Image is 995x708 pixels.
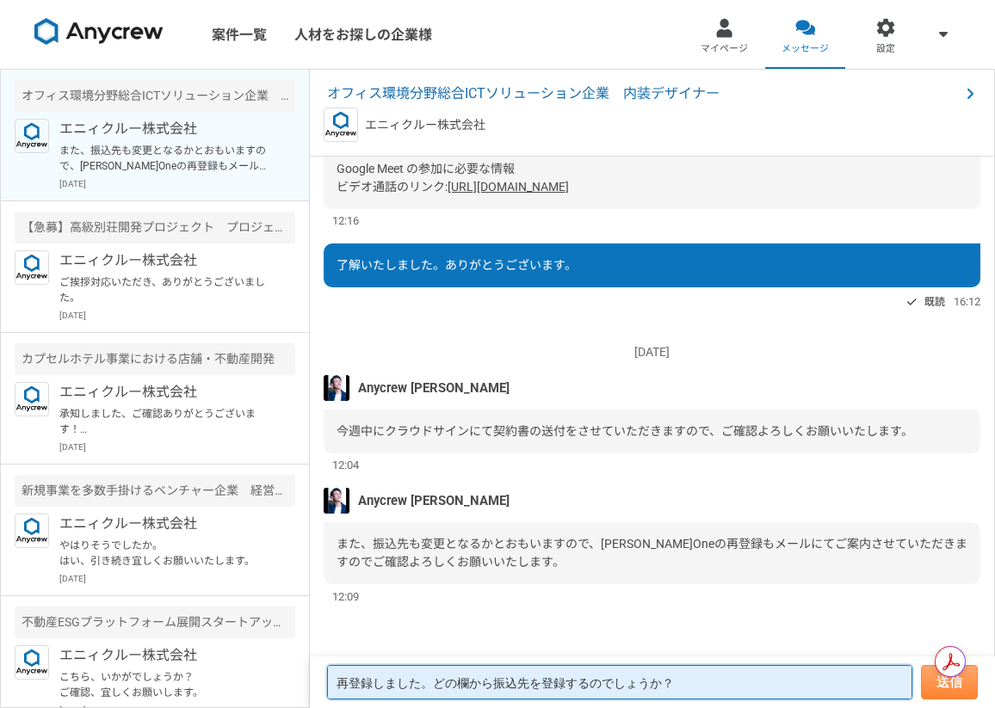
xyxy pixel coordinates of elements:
span: メッセージ [782,42,829,56]
p: エニィクルー株式会社 [59,382,272,403]
img: S__5267474.jpg [324,375,349,401]
span: キックオフに関して、下記にて確定となりましたのでご確認よろしくお願いいたします。 ーーー Anycrewキックオフ（UTEC様-[PERSON_NAME]様） [DATE] · 午前11:00～... [337,71,817,194]
textarea: 再登録しました。どの欄から振込先を登録するのでしょうか？ [327,665,912,699]
span: 了解いたしました。ありがとうございます。 [337,258,577,272]
span: 16:12 [954,293,980,310]
img: logo_text_blue_01.png [324,108,358,142]
span: 今週中にクラウドサインにて契約書の送付をさせていただきますので、ご確認よろしくお願いいたします。 [337,424,913,438]
p: エニィクルー株式会社 [59,514,272,534]
button: 送信 [921,665,978,699]
span: 12:04 [332,457,359,473]
span: 既読 [924,292,945,312]
div: 【急募】高級別荘開発プロジェクト プロジェクト進捗サポート（建築領域の経験者） [15,212,295,243]
p: [DATE] [59,572,295,585]
span: マイページ [701,42,748,56]
p: [DATE] [59,309,295,322]
p: エニィクルー株式会社 [59,645,272,666]
p: やはりそうでしたか。 はい、引き続き宜しくお願いいたします。 [59,538,272,569]
p: エニィクルー株式会社 [59,250,272,271]
p: エニィクルー株式会社 [365,116,485,134]
p: [DATE] [59,440,295,453]
div: 不動産ESGプラットフォーム展開スタートアップ BizDev / 事業開発 [15,606,295,638]
a: [URL][DOMAIN_NAME] [448,180,569,194]
img: logo_text_blue_01.png [15,119,49,153]
div: オフィス環境分野総合ICTソリューション企業 内装デザイナー [15,80,295,112]
span: Anycrew [PERSON_NAME] [358,379,510,397]
img: 8DqYSo04kwAAAAASUVORK5CYII= [34,18,164,46]
p: こちら、いかがでしょうか？ ご確認、宜しくお願いします。 [59,669,272,700]
p: [DATE] [324,343,980,361]
div: 新規事業を多数手掛けるベンチャー企業 経営企画室・PMO業務 [15,475,295,507]
span: オフィス環境分野総合ICTソリューション企業 内装デザイナー [327,83,960,104]
span: Anycrew [PERSON_NAME] [358,491,510,510]
img: logo_text_blue_01.png [15,514,49,548]
span: 12:09 [332,588,359,605]
img: S__5267474.jpg [324,488,349,514]
span: 設定 [876,42,895,56]
p: また、振込先も変更となるかとおもいますので、[PERSON_NAME]Oneの再登録もメールにてご案内させていただきますのでご確認よろしくお願いいたします。 [59,143,272,174]
span: 12:16 [332,212,359,229]
p: [DATE] [59,177,295,190]
p: エニィクルー株式会社 [59,119,272,139]
img: logo_text_blue_01.png [15,382,49,416]
img: logo_text_blue_01.png [15,250,49,285]
div: カプセルホテル事業における店舗・不動産開発 [15,343,295,375]
p: ご挨拶対応いただき、ありがとうございました。 [59,274,272,305]
img: logo_text_blue_01.png [15,645,49,680]
p: 承知しました、ご確認ありがとうございます！ ぜひ、また別件でご相談できればと思いますので、引き続き、宜しくお願いいたします。 [59,406,272,437]
span: また、振込先も変更となるかとおもいますので、[PERSON_NAME]Oneの再登録もメールにてご案内させていただきますのでご確認よろしくお願いいたします。 [337,537,967,569]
